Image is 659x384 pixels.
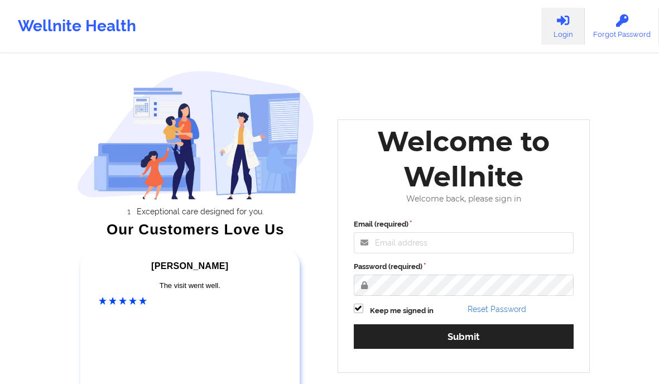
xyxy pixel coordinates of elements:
div: Welcome to Wellnite [346,124,582,194]
div: Welcome back, please sign in [346,194,582,204]
div: The visit went well. [99,280,281,291]
a: Login [541,8,585,45]
label: Email (required) [354,219,574,230]
a: Reset Password [468,305,526,314]
label: Keep me signed in [370,305,434,316]
button: Submit [354,324,574,348]
div: Our Customers Love Us [77,224,314,235]
img: wellnite-auth-hero_200.c722682e.png [77,70,314,199]
span: [PERSON_NAME] [151,261,228,271]
label: Password (required) [354,261,574,272]
a: Forgot Password [585,8,659,45]
li: Exceptional care designed for you. [87,207,314,216]
input: Email address [354,232,574,253]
